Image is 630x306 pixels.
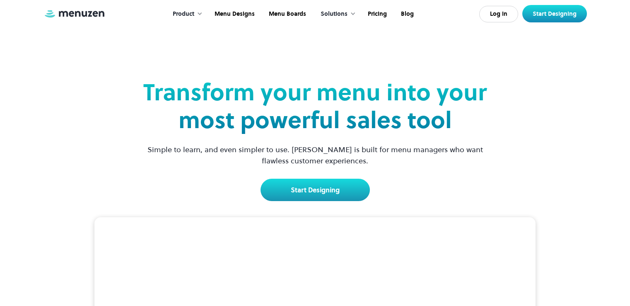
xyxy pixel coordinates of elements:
p: Simple to learn, and even simpler to use. [PERSON_NAME] is built for menu managers who want flawl... [140,144,490,166]
a: Menu Boards [261,1,312,27]
a: Start Designing [522,5,587,22]
a: Pricing [360,1,393,27]
div: Solutions [321,10,348,19]
div: Product [164,1,207,27]
a: Menu Designs [207,1,261,27]
div: Solutions [312,1,360,27]
h1: Transform your menu into your most powerful sales tool [140,78,490,134]
a: Blog [393,1,420,27]
a: Start Designing [261,179,370,201]
a: Log In [479,6,518,22]
div: Product [173,10,194,19]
